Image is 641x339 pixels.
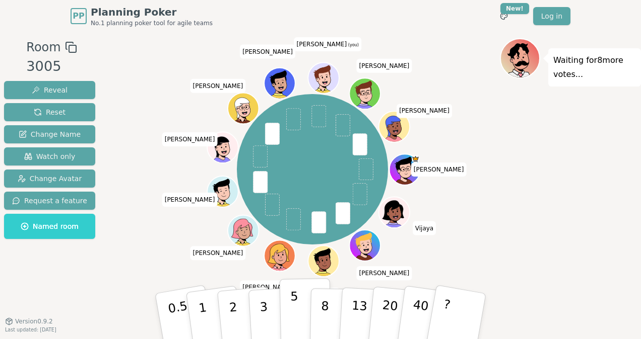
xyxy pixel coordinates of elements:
span: Click to change your name [357,58,412,72]
button: Change Avatar [4,169,95,188]
span: Reset [34,107,66,117]
span: Change Name [19,129,81,139]
span: (you) [347,43,359,47]
button: Request a feature [4,192,95,210]
a: Log in [533,7,570,25]
span: Click to change your name [357,266,412,280]
div: 3005 [26,56,77,77]
span: Request a feature [12,196,87,206]
button: Click to change your avatar [309,63,338,93]
span: Watch only [24,151,76,161]
span: Version 0.9.2 [15,317,53,325]
button: Change Name [4,125,95,143]
button: Named room [4,214,95,239]
a: PPPlanning PokerNo.1 planning poker tool for agile teams [71,5,213,27]
span: Named room [21,221,79,231]
span: No.1 planning poker tool for agile teams [91,19,213,27]
span: Click to change your name [162,193,218,207]
span: Click to change your name [190,78,245,93]
p: Waiting for 8 more votes... [553,53,636,81]
span: Matt is the host [412,155,419,162]
span: Planning Poker [91,5,213,19]
button: Watch only [4,147,95,165]
span: Click to change your name [411,162,467,177]
span: Room [26,38,60,56]
span: Last updated: [DATE] [5,327,56,332]
button: Reset [4,103,95,121]
span: Click to change your name [190,246,245,260]
span: Click to change your name [162,132,218,146]
button: Version0.9.2 [5,317,53,325]
span: Click to change your name [413,221,436,235]
span: PP [73,10,84,22]
span: Click to change your name [294,37,361,51]
button: New! [495,7,513,25]
span: Click to change your name [397,104,452,118]
span: Click to change your name [240,44,295,58]
span: Change Avatar [18,174,82,184]
button: Reveal [4,81,95,99]
span: Click to change your name [240,280,295,294]
span: Reveal [32,85,68,95]
div: New! [500,3,529,14]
